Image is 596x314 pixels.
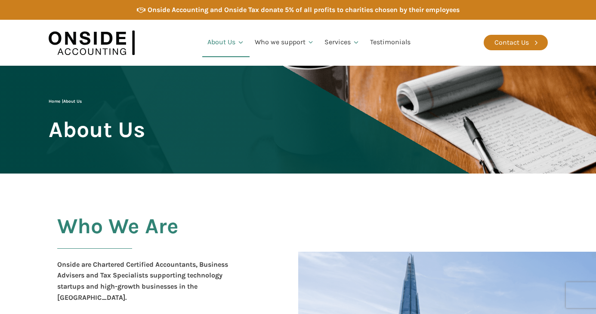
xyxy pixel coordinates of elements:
b: Onside are Chartered Certified Accountants, Business Advisers and Tax Specialists supporting tech... [57,260,228,302]
a: About Us [202,28,250,57]
a: Home [49,99,60,104]
a: Services [319,28,365,57]
span: About Us [63,99,82,104]
span: | [49,99,82,104]
h2: Who We Are [57,214,179,259]
div: Contact Us [494,37,529,48]
div: Onside Accounting and Onside Tax donate 5% of all profits to charities chosen by their employees [148,4,460,15]
a: Testimonials [365,28,416,57]
a: Who we support [250,28,320,57]
img: Onside Accounting [49,26,135,59]
a: Contact Us [484,35,548,50]
span: About Us [49,118,145,141]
